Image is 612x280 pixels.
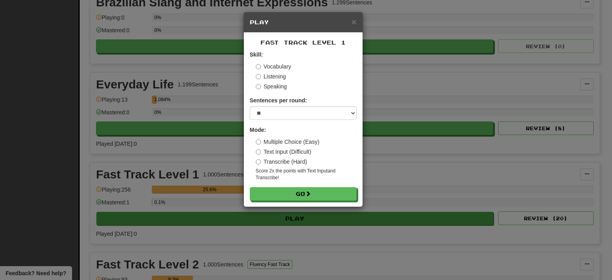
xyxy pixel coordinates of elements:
small: Score 2x the points with Text Input and Transcribe ! [256,168,357,181]
input: Speaking [256,84,261,89]
label: Speaking [256,82,287,90]
strong: Skill: [250,51,263,58]
label: Multiple Choice (Easy) [256,138,320,146]
span: Fast Track Level 1 [261,39,346,46]
label: Listening [256,72,286,80]
span: × [351,17,356,26]
input: Vocabulary [256,64,261,69]
input: Listening [256,74,261,79]
button: Go [250,187,357,201]
button: Close [351,18,356,26]
strong: Mode: [250,127,266,133]
input: Multiple Choice (Easy) [256,139,261,145]
h5: Play [250,18,357,26]
input: Transcribe (Hard) [256,159,261,164]
label: Vocabulary [256,63,291,70]
label: Text Input (Difficult) [256,148,312,156]
label: Sentences per round: [250,96,307,104]
input: Text Input (Difficult) [256,149,261,155]
label: Transcribe (Hard) [256,158,307,166]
